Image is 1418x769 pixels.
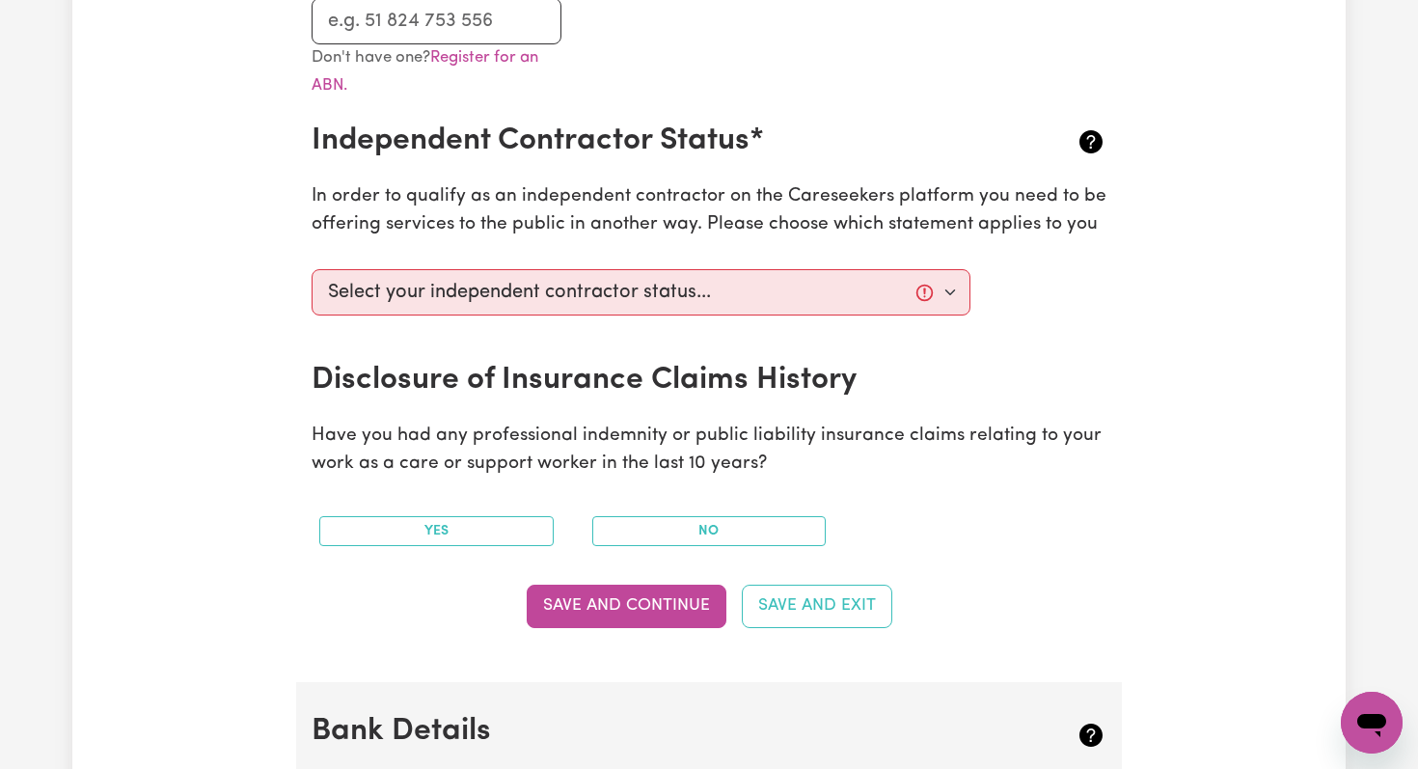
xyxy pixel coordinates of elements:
[312,183,1106,239] p: In order to qualify as an independent contractor on the Careseekers platform you need to be offer...
[1341,692,1403,754] iframe: Button to launch messaging window, conversation in progress
[312,49,538,94] small: Don't have one?
[312,362,974,398] h2: Disclosure of Insurance Claims History
[742,585,892,627] button: Save and Exit
[592,516,827,546] button: No
[312,123,974,159] h2: Independent Contractor Status*
[527,585,726,627] button: Save and Continue
[312,49,538,94] a: Register for an ABN.
[312,713,974,750] h2: Bank Details
[319,516,554,546] button: Yes
[312,423,1106,479] p: Have you had any professional indemnity or public liability insurance claims relating to your wor...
